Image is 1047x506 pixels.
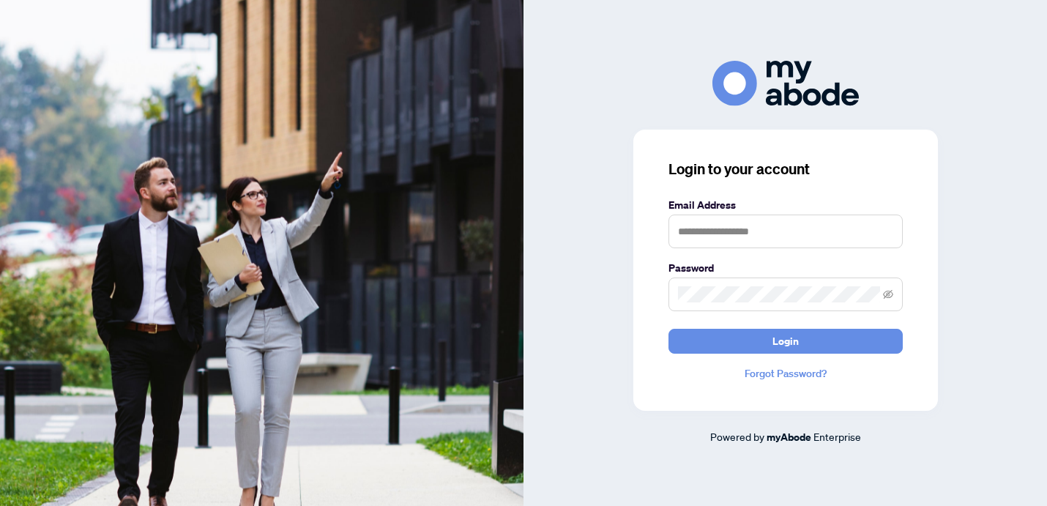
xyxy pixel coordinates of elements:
span: Powered by [710,430,764,443]
span: eye-invisible [883,289,893,299]
img: ma-logo [712,61,859,105]
a: myAbode [767,429,811,445]
h3: Login to your account [668,159,903,179]
a: Forgot Password? [668,365,903,382]
span: Enterprise [813,430,861,443]
span: Login [772,330,799,353]
label: Email Address [668,197,903,213]
button: Login [668,329,903,354]
label: Password [668,260,903,276]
